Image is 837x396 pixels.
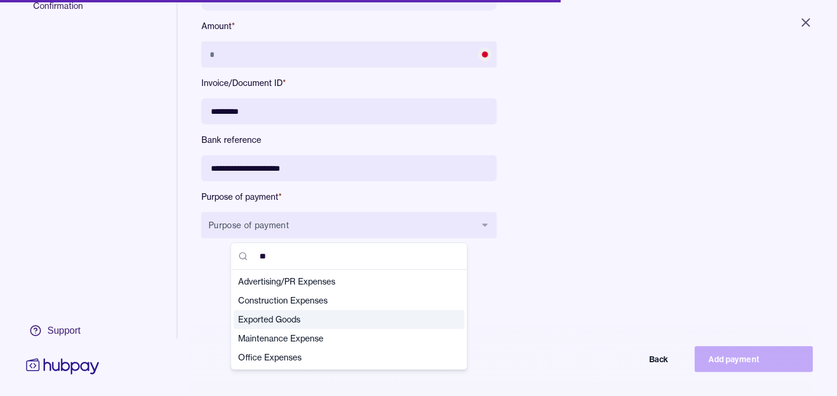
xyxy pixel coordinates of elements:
[238,276,445,288] span: Advertising/PR Expenses
[238,333,445,344] span: Maintenance Expense
[201,212,497,238] button: Purpose of payment
[238,352,445,363] span: Office Expenses
[47,324,81,337] div: Support
[238,314,445,325] span: Exported Goods
[201,134,497,146] label: Bank reference
[238,295,445,306] span: Construction Expenses
[201,191,497,203] label: Purpose of payment
[785,9,828,36] button: Close
[24,318,102,343] a: Support
[201,77,497,89] label: Invoice/Document ID
[565,346,683,372] button: Back
[201,20,497,32] label: Amount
